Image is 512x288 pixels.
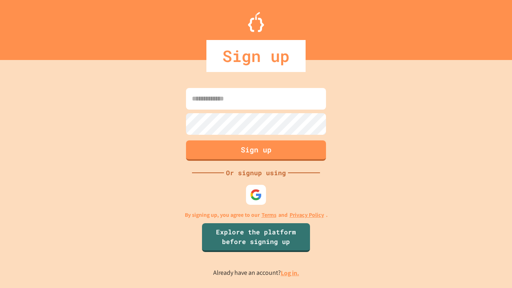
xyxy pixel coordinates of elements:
[185,211,328,219] p: By signing up, you agree to our and .
[248,12,264,32] img: Logo.svg
[478,256,504,280] iframe: chat widget
[206,40,306,72] div: Sign up
[224,168,288,178] div: Or signup using
[446,221,504,255] iframe: chat widget
[281,269,299,277] a: Log in.
[250,189,262,201] img: google-icon.svg
[186,140,326,161] button: Sign up
[202,223,310,252] a: Explore the platform before signing up
[290,211,324,219] a: Privacy Policy
[262,211,276,219] a: Terms
[213,268,299,278] p: Already have an account?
